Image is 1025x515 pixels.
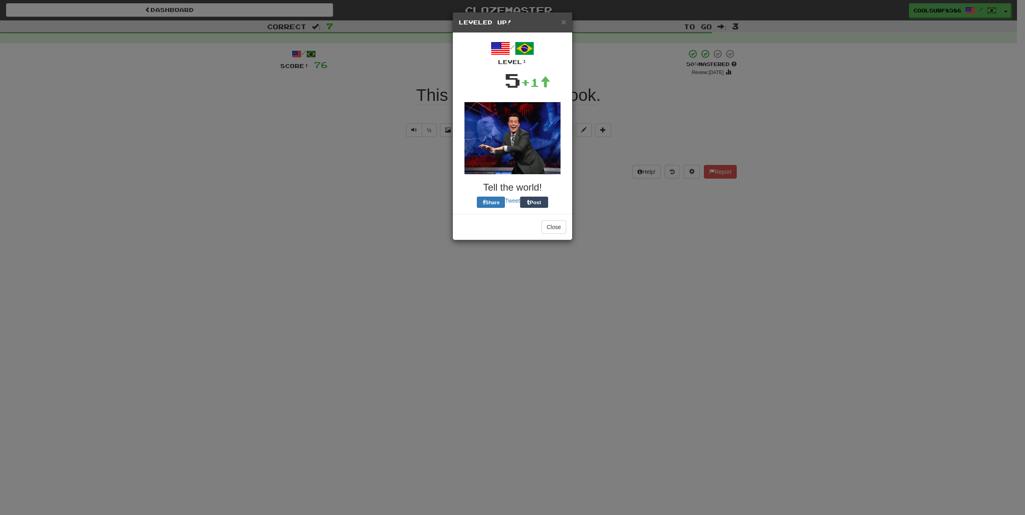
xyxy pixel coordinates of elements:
img: colbert-d8d93119554e3a11f2fb50df59d9335a45bab299cf88b0a944f8a324a1865a88.gif [464,102,561,174]
div: +1 [521,74,551,91]
span: × [561,17,566,26]
h3: Tell the world! [459,182,566,193]
button: Close [541,220,566,234]
div: 5 [504,66,521,94]
h5: Leveled Up! [459,18,566,26]
div: Level: [459,58,566,66]
button: Share [477,197,505,208]
a: Tweet [505,197,520,204]
button: Close [561,18,566,26]
button: Post [520,197,548,208]
div: / [459,39,566,66]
